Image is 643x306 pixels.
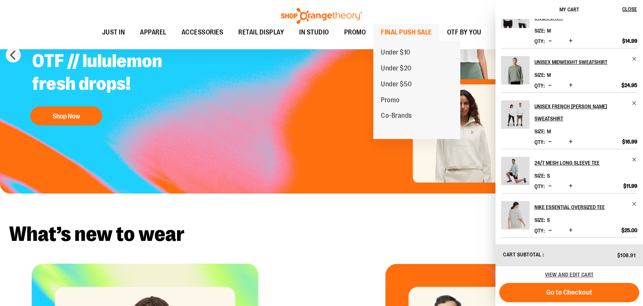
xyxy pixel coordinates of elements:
[501,56,530,89] a: Unisex Midweight Sweatshirt
[9,224,634,245] h2: What’s new to wear
[95,24,133,41] a: JUST IN
[632,56,637,62] a: Remove item
[381,112,412,121] span: Co-Brands
[534,157,627,169] h2: 24/7 Mesh Long Sleeve Tee
[501,100,530,134] a: Unisex French Terry Crewneck Sweatshirt
[547,37,554,45] button: Decrease product quantity
[547,183,554,190] button: Decrease product quantity
[231,24,292,41] a: RETAIL DISPLAY
[534,56,627,68] h2: Unisex Midweight Sweatshirt
[547,227,554,234] button: Decrease product quantity
[547,82,554,89] button: Decrease product quantity
[26,44,214,129] a: OTF // lululemon fresh drops! Shop Now
[567,227,575,234] button: Increase product quantity
[30,106,102,125] button: Shop Now
[373,24,440,41] a: FINAL PUSH SALE
[501,100,530,129] img: Unisex French Terry Crewneck Sweatshirt
[174,24,231,41] a: ACCESSORIES
[534,100,627,125] h2: Unisex French [PERSON_NAME] Sweatshirt
[140,24,166,41] span: APPAREL
[622,6,637,12] span: Close
[547,217,550,223] span: S
[534,173,545,179] dt: Size
[534,139,545,145] label: Qty
[373,92,407,108] a: Promo
[381,24,432,41] span: FINAL PUSH SALE
[632,201,637,207] a: Remove item
[499,283,639,302] button: Go to Checkout
[292,24,337,41] a: IN STUDIO
[534,228,545,234] label: Qty
[546,288,592,297] span: Go to Checkout
[381,64,412,74] span: Under $20
[617,252,636,258] span: $108.91
[547,72,551,78] span: M
[132,24,174,41] a: APPAREL
[534,72,545,78] dt: Size
[344,24,366,41] span: PROMO
[501,201,530,234] a: Nike Essential Oversized Tee
[547,128,551,134] span: M
[622,138,637,145] span: $16.99
[373,45,418,61] a: Under $10
[534,28,545,34] dt: Size
[373,76,419,92] a: Under $50
[447,24,481,41] span: OTF BY YOU
[238,24,284,41] span: RETAIL DISPLAY
[501,92,637,149] li: Product
[381,80,412,90] span: Under $50
[622,37,637,44] span: $14.99
[567,183,575,190] button: Increase product quantity
[501,157,530,190] a: 24/7 Mesh Long Sleeve Tee
[337,24,374,41] a: PROMO
[567,37,575,45] button: Increase product quantity
[6,47,21,62] button: prev
[559,6,579,12] span: My Cart
[501,157,530,185] img: 24/7 Mesh Long Sleeve Tee
[547,28,551,34] span: M
[534,56,637,68] a: Unisex Midweight Sweatshirt
[381,96,400,106] span: Promo
[534,128,545,134] dt: Size
[621,227,637,234] span: $25.00
[373,41,460,139] ul: FINAL PUSH SALE
[534,100,637,125] a: Unisex French [PERSON_NAME] Sweatshirt
[501,201,530,229] img: Nike Essential Oversized Tee
[621,82,637,89] span: $24.95
[534,201,637,213] a: Nike Essential Oversized Tee
[623,183,637,189] span: $11.99
[299,24,329,41] span: IN STUDIO
[567,138,575,146] button: Increase product quantity
[547,173,550,179] span: S
[102,24,125,41] span: JUST IN
[26,44,214,103] h2: OTF // lululemon fresh drops!
[534,217,545,223] dt: Size
[567,82,575,89] button: Increase product quantity
[373,61,419,76] a: Under $20
[632,157,637,162] a: Remove item
[534,183,545,189] label: Qty
[381,48,410,58] span: Under $10
[501,56,530,84] img: Unisex Midweight Sweatshirt
[440,24,489,41] a: OTF BY YOU
[547,138,554,146] button: Decrease product quantity
[280,8,363,24] img: Shop Orangetheory
[534,157,637,169] a: 24/7 Mesh Long Sleeve Tee
[545,272,594,278] a: View and edit cart
[182,24,224,41] span: ACCESSORIES
[534,201,627,213] h2: Nike Essential Oversized Tee
[501,149,637,193] li: Product
[632,100,637,106] a: Remove item
[373,108,419,124] a: Co-Brands
[501,193,637,238] li: Product
[534,83,545,89] label: Qty
[501,48,637,92] li: Product
[534,38,545,44] label: Qty
[503,251,542,258] span: Cart Subtotal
